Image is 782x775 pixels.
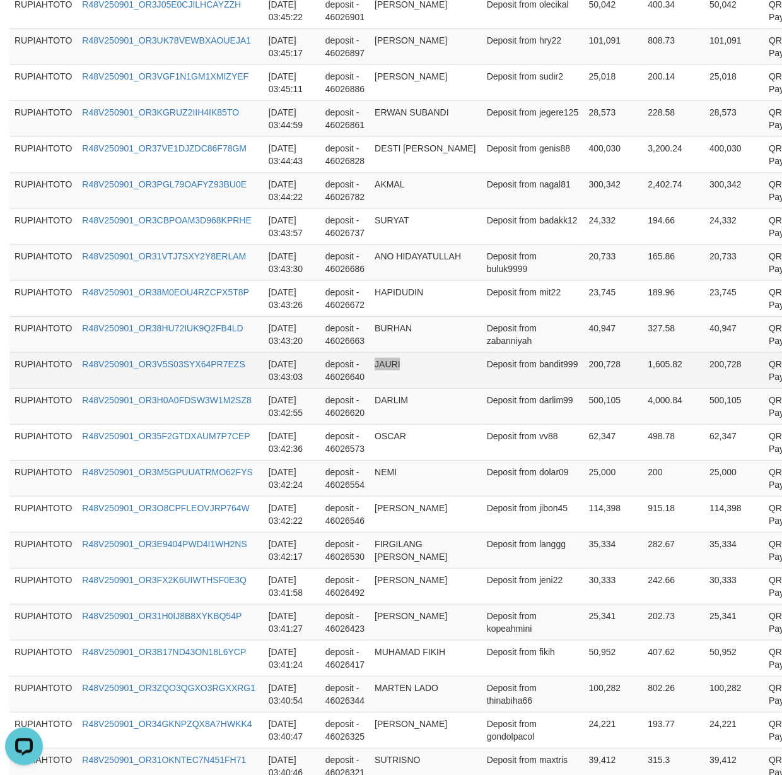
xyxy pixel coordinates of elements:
td: [DATE] 03:42:24 [264,459,320,495]
td: deposit - 46026573 [320,423,370,459]
td: RUPIAHTOTO [9,28,77,64]
td: 101,091 [583,28,643,64]
a: R48V250901_OR38HU72IUK9Q2FB4LD [82,322,243,333]
td: 50,952 [704,639,764,675]
td: 228.58 [643,100,704,136]
td: RUPIAHTOTO [9,244,77,280]
td: 20,733 [583,244,643,280]
td: deposit - 46026620 [320,387,370,423]
td: SURYAT [370,208,482,244]
td: Deposit from langgg [482,531,584,567]
td: [DATE] 03:45:17 [264,28,320,64]
td: RUPIAHTOTO [9,316,77,352]
td: Deposit from bandit999 [482,352,584,387]
td: RUPIAHTOTO [9,603,77,639]
td: [PERSON_NAME] [370,603,482,639]
a: R48V250901_OR31H0IJ8B8XYKBQ54P [82,610,242,620]
td: 100,282 [583,675,643,711]
td: 62,347 [704,423,764,459]
td: RUPIAHTOTO [9,639,77,675]
a: R48V250901_OR3FX2K6UIWTHSF0E3Q [82,574,247,584]
td: Deposit from jeni22 [482,567,584,603]
td: 28,573 [704,100,764,136]
td: deposit - 46026640 [320,352,370,387]
td: deposit - 46026782 [320,172,370,208]
td: [DATE] 03:40:47 [264,711,320,747]
td: deposit - 46026546 [320,495,370,531]
td: 2,402.74 [643,172,704,208]
td: RUPIAHTOTO [9,352,77,387]
td: HAPIDUDIN [370,280,482,316]
td: RUPIAHTOTO [9,495,77,531]
a: R48V250901_OR34GKNPZQX8A7HWKK4 [82,718,252,728]
td: RUPIAHTOTO [9,459,77,495]
td: 300,342 [583,172,643,208]
td: [DATE] 03:44:22 [264,172,320,208]
td: 802.26 [643,675,704,711]
td: deposit - 46026672 [320,280,370,316]
td: Deposit from mit22 [482,280,584,316]
td: 200,728 [704,352,764,387]
a: R48V250901_OR3V5S03SYX64PR7EZS [82,358,245,369]
td: 300,342 [704,172,764,208]
td: ANO HIDAYATULLAH [370,244,482,280]
td: RUPIAHTOTO [9,387,77,423]
td: RUPIAHTOTO [9,280,77,316]
td: Deposit from gondolpacol [482,711,584,747]
td: 165.86 [643,244,704,280]
td: ERWAN SUBANDI [370,100,482,136]
td: 915.18 [643,495,704,531]
td: [DATE] 03:44:59 [264,100,320,136]
td: deposit - 46026325 [320,711,370,747]
td: NEMI [370,459,482,495]
td: 62,347 [583,423,643,459]
td: 35,334 [704,531,764,567]
td: Deposit from vv88 [482,423,584,459]
td: [DATE] 03:42:22 [264,495,320,531]
td: [PERSON_NAME] [370,711,482,747]
td: 30,333 [704,567,764,603]
td: 24,332 [704,208,764,244]
td: 101,091 [704,28,764,64]
a: R48V250901_OR3UK78VEWBXAOUEJA1 [82,35,251,45]
td: RUPIAHTOTO [9,64,77,100]
td: [DATE] 03:40:54 [264,675,320,711]
td: [DATE] 03:41:58 [264,567,320,603]
td: DESTI [PERSON_NAME] [370,136,482,172]
td: [DATE] 03:43:57 [264,208,320,244]
td: 24,332 [583,208,643,244]
td: RUPIAHTOTO [9,100,77,136]
td: 1,605.82 [643,352,704,387]
td: [DATE] 03:43:20 [264,316,320,352]
td: RUPIAHTOTO [9,675,77,711]
td: Deposit from fikih [482,639,584,675]
td: 114,398 [583,495,643,531]
a: R48V250901_OR3O8CPFLEOVJRP764W [82,502,249,512]
td: 407.62 [643,639,704,675]
td: 193.77 [643,711,704,747]
td: RUPIAHTOTO [9,208,77,244]
button: Open LiveChat chat widget [5,5,43,43]
td: 28,573 [583,100,643,136]
td: deposit - 46026423 [320,603,370,639]
td: 4,000.84 [643,387,704,423]
td: 35,334 [583,531,643,567]
td: Deposit from thinabiha66 [482,675,584,711]
a: R48V250901_OR31OKNTEC7N451FH71 [82,754,246,764]
td: 114,398 [704,495,764,531]
td: Deposit from dolar09 [482,459,584,495]
td: Deposit from buluk9999 [482,244,584,280]
td: 242.66 [643,567,704,603]
td: 500,105 [583,387,643,423]
td: Deposit from sudir2 [482,64,584,100]
td: [PERSON_NAME] [370,28,482,64]
td: 25,018 [583,64,643,100]
td: Deposit from kopeahmini [482,603,584,639]
td: 200,728 [583,352,643,387]
a: R48V250901_OR3B17ND43ON18L6YCP [82,646,246,656]
td: deposit - 46026344 [320,675,370,711]
td: Deposit from zabanniyah [482,316,584,352]
td: [PERSON_NAME] [370,64,482,100]
td: BURHAN [370,316,482,352]
td: MUHAMAD FIKIH [370,639,482,675]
